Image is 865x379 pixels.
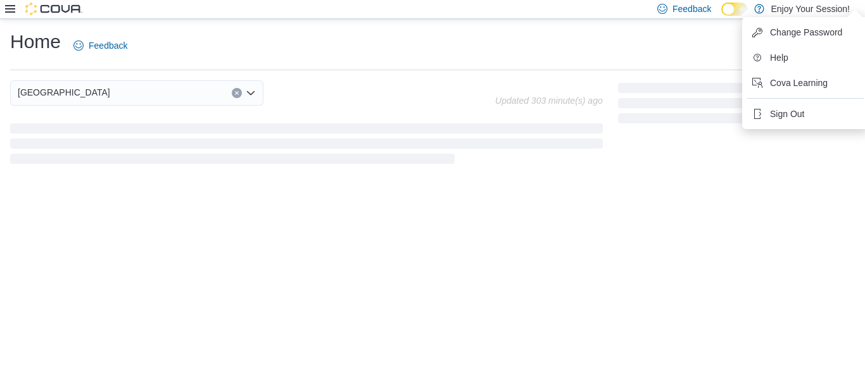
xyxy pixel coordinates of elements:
span: Help [770,51,788,64]
img: Cova [25,3,82,15]
p: Enjoy Your Session! [771,1,850,16]
span: Loading [618,85,855,126]
button: Sign Out [747,104,864,124]
button: Change Password [747,22,864,42]
input: Dark Mode [721,3,748,16]
span: Cova Learning [770,77,828,89]
h1: Home [10,29,61,54]
button: Open list of options [246,88,256,98]
a: Feedback [68,33,132,58]
span: Feedback [89,39,127,52]
button: Clear input [232,88,242,98]
button: Cova Learning [747,73,864,93]
span: Feedback [672,3,711,15]
span: Loading [10,126,603,166]
button: Help [747,47,864,68]
p: Updated 303 minute(s) ago [495,96,603,106]
span: Change Password [770,26,842,39]
span: [GEOGRAPHIC_DATA] [18,85,110,100]
span: Sign Out [770,108,804,120]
